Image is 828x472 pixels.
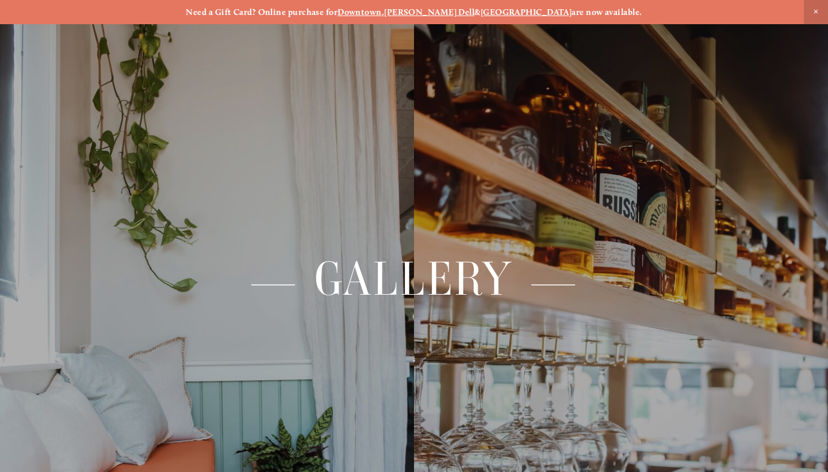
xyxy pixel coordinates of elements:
[382,7,384,17] strong: ,
[572,7,642,17] strong: are now available.
[124,353,704,365] p: ↓
[481,7,572,17] a: [GEOGRAPHIC_DATA]
[338,7,382,17] a: Downtown
[474,7,480,17] strong: &
[248,249,581,309] span: — Gallery —
[186,7,338,17] strong: Need a Gift Card? Online purchase for
[384,7,474,17] a: [PERSON_NAME] Dell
